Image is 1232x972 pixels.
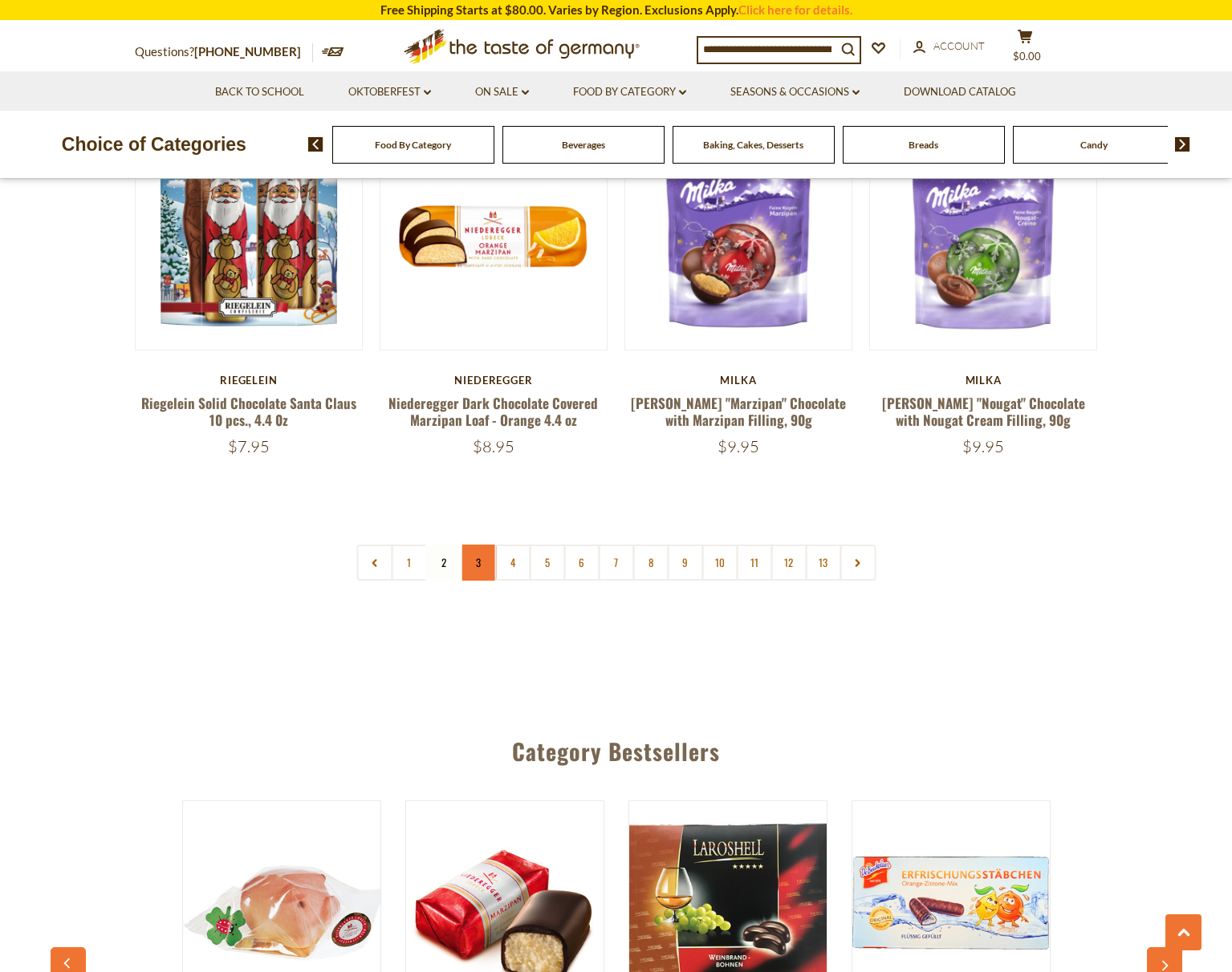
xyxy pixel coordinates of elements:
a: [PERSON_NAME] "Marzipan" Chocolate with Marzipan Filling, 90g [631,393,846,430]
a: Food By Category [573,83,686,101]
a: Food By Category [375,139,451,151]
a: Click here for details. [738,2,852,17]
span: $0.00 [1013,50,1041,63]
img: previous arrow [308,137,323,152]
img: Milka Feine Kugel "Nougat" Chocolate with Nougat Cream Filling, 90g [870,123,1097,350]
a: Seasons & Occasions [730,83,860,101]
a: 11 [736,545,772,581]
div: Category Bestsellers [59,715,1174,780]
a: 3 [460,545,496,581]
a: 6 [563,545,600,581]
span: $7.95 [228,436,270,456]
div: Riegelein [135,374,364,387]
img: Riegelein Solid Chocolate Santa Claus 10 pcs., 4.4 0z [136,123,363,350]
a: Breads [909,139,938,151]
a: [PHONE_NUMBER] [194,44,301,59]
a: Account [913,38,985,55]
a: 7 [598,545,634,581]
span: $9.95 [718,436,759,456]
div: Milka [624,374,853,387]
a: Niederegger Dark Chocolate Covered Marzipan Loaf - Orange 4.4 oz [388,393,598,430]
div: Niederegger [380,374,608,387]
a: Download Catalog [904,83,1016,101]
a: 9 [667,545,703,581]
a: 10 [701,545,738,581]
a: 13 [805,545,841,581]
a: Riegelein Solid Chocolate Santa Claus 10 pcs., 4.4 0z [141,393,356,430]
a: Baking, Cakes, Desserts [703,139,803,151]
img: next arrow [1175,137,1190,152]
a: Beverages [562,139,605,151]
a: 4 [494,545,531,581]
a: Back to School [215,83,304,101]
a: 5 [529,545,565,581]
a: 8 [632,545,669,581]
a: [PERSON_NAME] "Nougat" Chocolate with Nougat Cream Filling, 90g [882,393,1085,430]
a: On Sale [475,83,529,101]
a: 12 [771,545,807,581]
a: Candy [1080,139,1108,151]
div: Milka [869,374,1098,387]
img: Milka Feine Kugel "Marzipan" Chocolate with Marzipan Filling, 90g [625,123,852,350]
a: Oktoberfest [348,83,431,101]
p: Questions? [135,42,313,63]
a: 1 [391,545,427,581]
img: Niederegger Dark Chocolate Covered Marzipan Loaf - Orange 4.4 oz [380,123,608,350]
span: Account [933,39,985,52]
span: $8.95 [473,436,514,456]
button: $0.00 [1002,29,1050,69]
span: $9.95 [962,436,1004,456]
